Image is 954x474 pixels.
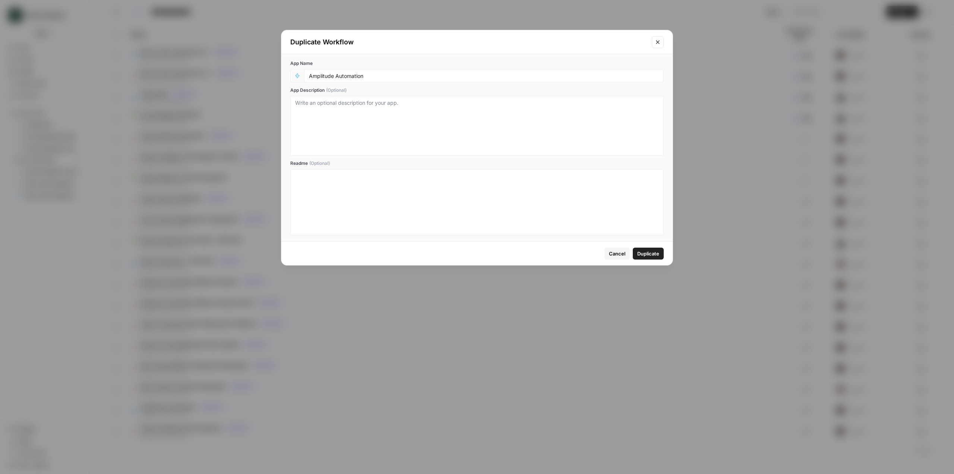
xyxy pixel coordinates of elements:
input: Untitled [309,72,659,79]
button: Cancel [604,248,630,260]
label: App Description [290,87,664,94]
div: Duplicate Workflow [290,37,647,47]
button: Duplicate [633,248,664,260]
label: Readme [290,160,664,167]
span: (Optional) [326,87,347,94]
span: Cancel [609,250,625,257]
label: App Name [290,60,664,67]
button: Close modal [652,36,664,48]
span: Duplicate [637,250,659,257]
span: (Optional) [309,160,330,167]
